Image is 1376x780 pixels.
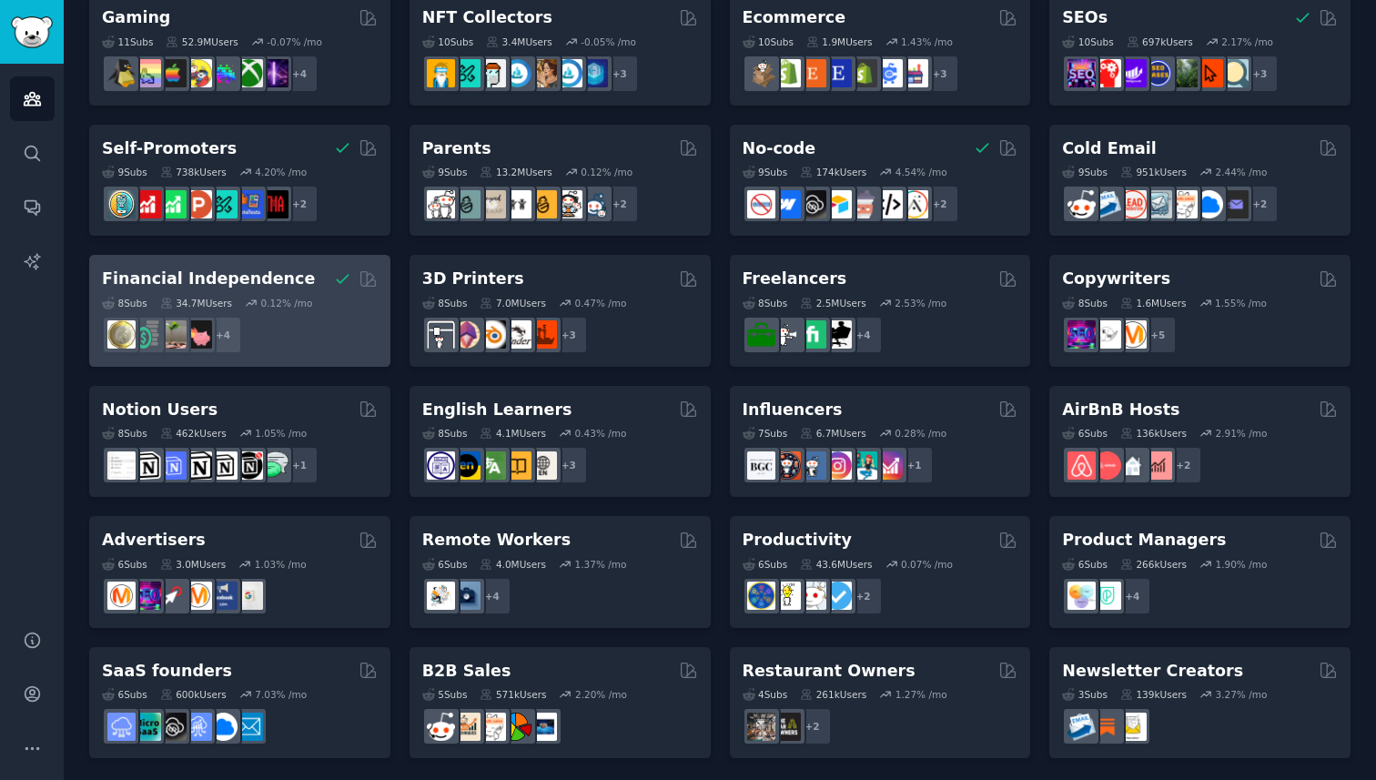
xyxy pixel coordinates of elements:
div: 738k Users [160,166,227,178]
div: 0.28 % /mo [895,427,946,440]
div: 11 Sub s [102,35,153,48]
img: TestMyApp [260,190,288,218]
div: 8 Sub s [102,297,147,309]
img: InstagramGrowthTips [875,451,903,480]
img: BarOwners [773,713,801,741]
img: Learn_English [529,451,557,480]
div: 1.9M Users [806,35,873,48]
h2: Productivity [743,529,852,552]
div: 8 Sub s [422,427,468,440]
img: XboxGamers [235,59,263,87]
div: 13.2M Users [480,166,551,178]
div: 951k Users [1120,166,1187,178]
div: + 4 [1113,577,1151,615]
img: BeautyGuruChatter [747,451,775,480]
div: 6 Sub s [422,558,468,571]
img: FreeNotionTemplates [158,451,187,480]
div: + 2 [601,185,639,223]
div: 9 Sub s [102,166,147,178]
img: Local_SEO [1169,59,1198,87]
div: 9 Sub s [422,166,468,178]
img: Fiverr [798,320,826,349]
h2: Parents [422,137,491,160]
img: EmailOutreach [1220,190,1249,218]
h2: Gaming [102,6,170,29]
img: Emailmarketing [1093,190,1121,218]
img: advertising [184,582,212,610]
img: ProductHunters [184,190,212,218]
img: Notiontemplates [107,451,136,480]
h2: Financial Independence [102,268,315,290]
div: 0.12 % /mo [581,166,632,178]
img: NFTMarketplace [452,59,481,87]
h2: B2B Sales [422,660,511,683]
div: 3.4M Users [486,35,552,48]
img: FinancialPlanning [133,320,161,349]
img: marketing [107,582,136,610]
img: rentalproperties [1118,451,1147,480]
h2: AirBnB Hosts [1062,399,1179,421]
div: 43.6M Users [800,558,872,571]
img: NotionGeeks [184,451,212,480]
div: 4.54 % /mo [895,166,947,178]
img: getdisciplined [824,582,852,610]
div: + 2 [280,185,319,223]
img: 3Dmodeling [452,320,481,349]
img: notioncreations [133,451,161,480]
img: languagelearning [427,451,455,480]
img: parentsofmultiples [554,190,582,218]
div: 4.0M Users [480,558,546,571]
img: b2b_sales [478,713,506,741]
div: + 5 [1138,316,1177,354]
img: Parents [580,190,608,218]
img: freelance_forhire [773,320,801,349]
img: sales [1067,190,1096,218]
div: + 4 [204,316,242,354]
div: + 1 [280,446,319,484]
div: 2.5M Users [800,297,866,309]
img: NotionPromote [260,451,288,480]
img: B_2_B_Selling_Tips [529,713,557,741]
img: SingleParents [452,190,481,218]
img: AppIdeas [107,190,136,218]
img: SEO [1067,320,1096,349]
img: youtubepromotion [133,190,161,218]
div: 3.0M Users [160,558,227,571]
img: Instagram [798,451,826,480]
img: blender [478,320,506,349]
img: GummySearch logo [11,16,53,48]
div: 174k Users [800,166,866,178]
div: 7.0M Users [480,297,546,309]
img: seogrowth [1118,59,1147,87]
div: + 3 [550,446,588,484]
div: + 2 [794,707,832,745]
div: 0.07 % /mo [901,558,953,571]
img: Freelancers [824,320,852,349]
img: AirBnBHosts [1093,451,1121,480]
img: ender3 [503,320,531,349]
img: PPC [158,582,187,610]
img: DigitalItems [580,59,608,87]
img: EnglishLearning [452,451,481,480]
div: 8 Sub s [1062,297,1108,309]
img: NFTmarket [478,59,506,87]
div: 697k Users [1127,35,1193,48]
div: 6 Sub s [1062,427,1108,440]
div: + 3 [550,316,588,354]
img: googleads [235,582,263,610]
div: 1.27 % /mo [895,688,947,701]
div: 10 Sub s [743,35,794,48]
div: -0.05 % /mo [581,35,636,48]
div: 9 Sub s [743,166,788,178]
img: selfpromotion [158,190,187,218]
h2: 3D Printers [422,268,524,290]
img: SEO_Digital_Marketing [1067,59,1096,87]
div: 1.37 % /mo [575,558,627,571]
div: + 2 [1240,185,1279,223]
img: B2BSaaS [1195,190,1223,218]
img: TechSEO [1093,59,1121,87]
img: content_marketing [1118,320,1147,349]
div: 9 Sub s [1062,166,1108,178]
img: CryptoArt [529,59,557,87]
div: 7 Sub s [743,427,788,440]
